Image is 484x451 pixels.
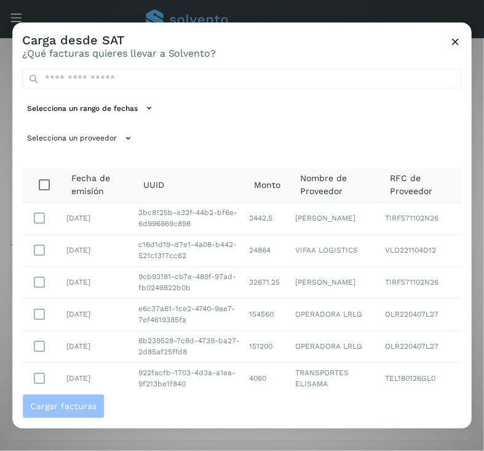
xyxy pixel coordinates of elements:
[61,363,134,395] td: [DATE]
[254,179,280,192] span: Monto
[244,267,290,299] td: 32671.25
[381,235,462,267] td: VLO221104D12
[381,203,462,235] td: TIRF571102N26
[290,331,381,363] td: OPERADORA LRLG
[290,203,381,235] td: [PERSON_NAME]
[300,173,371,198] span: Nombre de Proveedor
[61,331,134,363] td: [DATE]
[244,363,290,395] td: 4060
[61,267,134,299] td: [DATE]
[61,235,134,267] td: [DATE]
[290,235,381,267] td: VIFAA LOGISTICS
[133,235,244,267] td: c16d1d19-d7e1-4a08-b442-521c1317cc62
[30,402,97,410] span: Cargar facturas
[61,203,134,235] td: [DATE]
[381,331,462,363] td: OLR220407L27
[381,267,462,299] td: TIRF571102N26
[290,363,381,395] td: TRANSPORTES ELISAMA
[244,331,290,363] td: 151200
[381,299,462,331] td: OLR220407L27
[22,47,216,59] p: ¿Qué facturas quieres llevar a Solvento?
[71,173,124,198] span: Fecha de emisión
[133,331,244,363] td: 8b239528-7c8d-4739-ba27-2d85af25ffd8
[244,235,290,267] td: 24864
[143,179,164,192] span: UUID
[244,299,290,331] td: 154560
[133,363,244,395] td: 922facfb-1703-4d3a-a1ea-9f213be1f840
[22,33,216,47] h3: Carga desde SAT
[22,129,140,149] button: Selecciona un proveedor
[22,99,161,119] button: Selecciona un rango de fechas
[290,299,381,331] td: OPERADORA LRLG
[290,267,381,299] td: [PERSON_NAME]
[22,394,105,418] button: Cargar facturas
[244,203,290,235] td: 3442.5
[133,267,244,299] td: 9cb93181-cb7e-489f-97ad-fb0249822b0b
[133,299,244,331] td: e6c37a61-1ce2-4740-9ae7-7ef4619385fa
[391,173,453,198] span: RFC de Proveedor
[61,299,134,331] td: [DATE]
[381,363,462,395] td: TEL180126GL0
[133,203,244,235] td: 3bc8125b-e32f-44b2-bf6e-6d996869c898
